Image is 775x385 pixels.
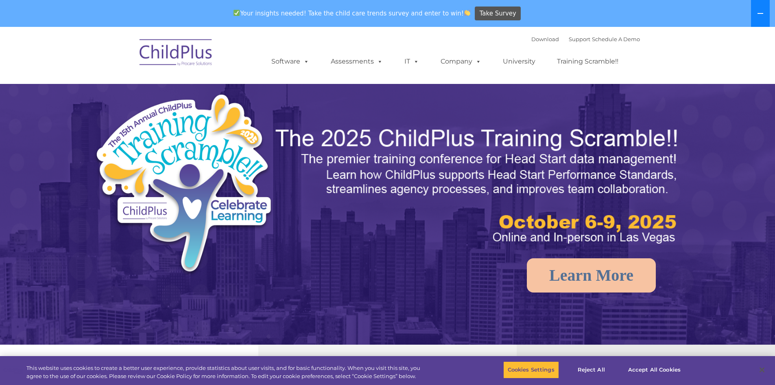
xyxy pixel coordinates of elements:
span: Phone number [113,87,148,93]
span: Last name [113,54,138,60]
a: IT [396,53,427,70]
a: Training Scramble!! [549,53,627,70]
a: Support [569,36,590,42]
button: Reject All [566,361,617,378]
a: Schedule A Demo [592,36,640,42]
a: Software [263,53,317,70]
img: 👏 [464,10,470,16]
div: This website uses cookies to create a better user experience, provide statistics about user visit... [26,364,426,380]
span: Take Survey [480,7,516,21]
a: Company [432,53,489,70]
a: Assessments [323,53,391,70]
img: ✅ [234,10,240,16]
button: Accept All Cookies [624,361,685,378]
span: Your insights needed! Take the child care trends survey and enter to win! [230,5,474,21]
a: Take Survey [475,7,521,21]
button: Cookies Settings [503,361,559,378]
font: | [531,36,640,42]
a: Learn More [527,258,656,293]
img: ChildPlus by Procare Solutions [135,33,217,74]
button: Close [753,361,771,379]
a: Download [531,36,559,42]
a: University [495,53,544,70]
